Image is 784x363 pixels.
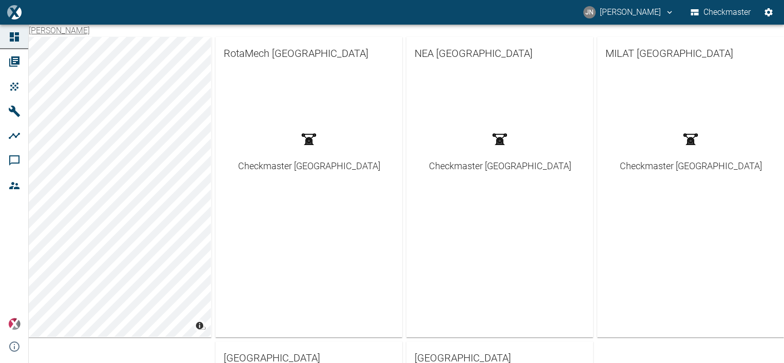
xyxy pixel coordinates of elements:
[759,3,778,22] button: Settings
[29,25,90,37] nav: breadcrumb
[215,37,402,70] a: RotaMech [GEOGRAPHIC_DATA]
[605,45,776,62] span: MILAT [GEOGRAPHIC_DATA]
[620,125,762,173] a: Checkmaster [GEOGRAPHIC_DATA]
[620,159,762,173] div: Checkmaster [GEOGRAPHIC_DATA]
[8,318,21,330] img: Xplore Logo
[429,159,571,173] div: Checkmaster [GEOGRAPHIC_DATA]
[597,37,784,70] a: MILAT [GEOGRAPHIC_DATA]
[429,125,571,173] a: Checkmaster [GEOGRAPHIC_DATA]
[583,6,596,18] div: JN
[7,5,21,19] img: logo
[406,37,593,70] a: NEA [GEOGRAPHIC_DATA]
[238,125,380,173] a: Checkmaster [GEOGRAPHIC_DATA]
[582,3,676,22] button: jayan.nair@neuman-esser.ae
[415,45,585,62] span: NEA [GEOGRAPHIC_DATA]
[25,37,211,337] canvas: Map
[238,159,380,173] div: Checkmaster [GEOGRAPHIC_DATA]
[224,45,394,62] span: RotaMech [GEOGRAPHIC_DATA]
[29,26,90,35] a: [PERSON_NAME]
[689,3,753,22] button: Checkmaster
